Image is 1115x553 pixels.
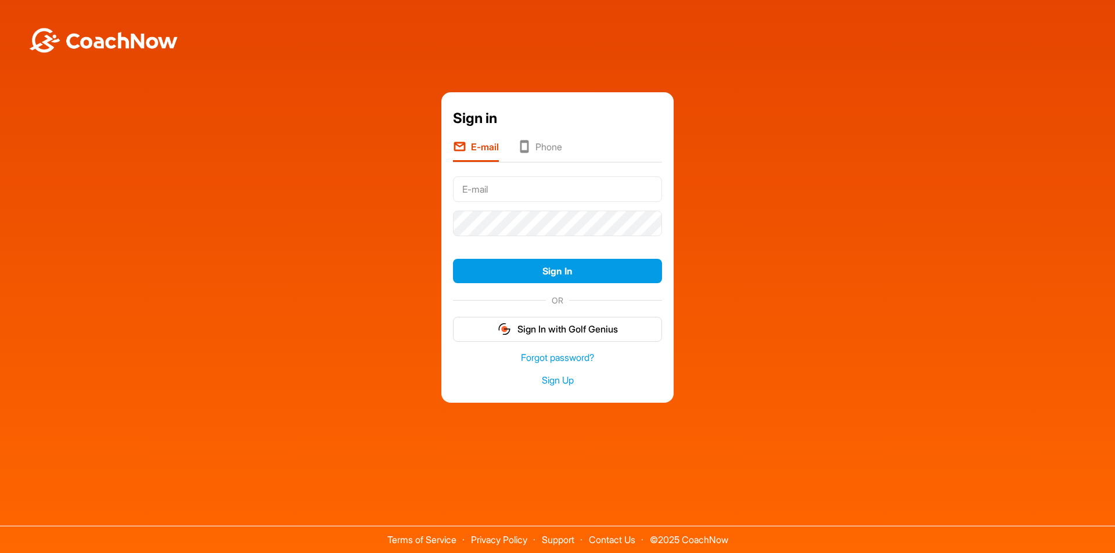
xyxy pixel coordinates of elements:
[453,176,662,202] input: E-mail
[644,526,734,544] span: © 2025 CoachNow
[453,374,662,387] a: Sign Up
[387,534,456,545] a: Terms of Service
[589,534,635,545] a: Contact Us
[453,317,662,342] button: Sign In with Golf Genius
[453,108,662,129] div: Sign in
[471,534,527,545] a: Privacy Policy
[453,351,662,364] a: Forgot password?
[517,140,562,162] li: Phone
[28,28,179,53] img: BwLJSsUCoWCh5upNqxVrqldRgqLPVwmV24tXu5FoVAoFEpwwqQ3VIfuoInZCoVCoTD4vwADAC3ZFMkVEQFDAAAAAElFTkSuQmCC
[542,534,574,545] a: Support
[453,259,662,284] button: Sign In
[497,322,512,336] img: gg_logo
[453,140,499,162] li: E-mail
[546,294,569,306] span: OR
